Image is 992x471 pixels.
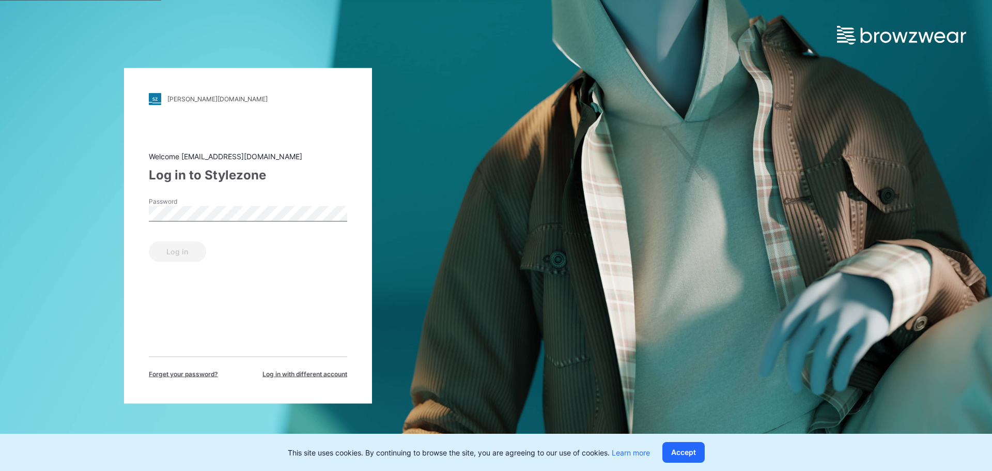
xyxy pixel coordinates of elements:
div: Log in to Stylezone [149,165,347,184]
img: browzwear-logo.e42bd6dac1945053ebaf764b6aa21510.svg [837,26,966,44]
a: Learn more [612,448,650,457]
img: stylezone-logo.562084cfcfab977791bfbf7441f1a819.svg [149,93,161,105]
a: [PERSON_NAME][DOMAIN_NAME] [149,93,347,105]
label: Password [149,196,221,206]
div: Welcome [EMAIL_ADDRESS][DOMAIN_NAME] [149,150,347,161]
div: [PERSON_NAME][DOMAIN_NAME] [167,95,268,103]
span: Forget your password? [149,369,218,378]
span: Log in with different account [262,369,347,378]
p: This site uses cookies. By continuing to browse the site, you are agreeing to our use of cookies. [288,447,650,458]
button: Accept [662,442,705,463]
